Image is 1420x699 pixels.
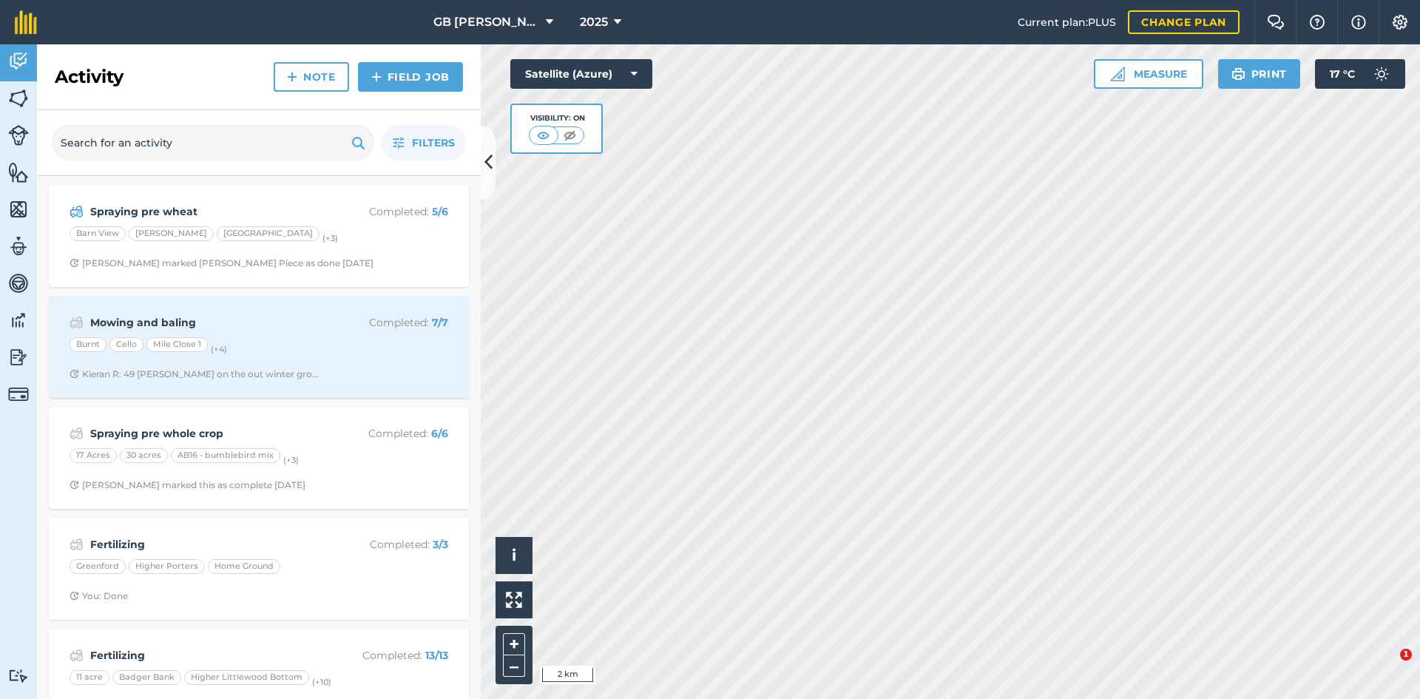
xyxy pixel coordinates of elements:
span: Filters [412,135,455,151]
img: Ruler icon [1110,67,1125,81]
div: Mile Close 1 [146,337,208,352]
div: Cello [109,337,143,352]
img: svg+xml;base64,PD94bWwgdmVyc2lvbj0iMS4wIiBlbmNvZGluZz0idXRmLTgiPz4KPCEtLSBHZW5lcmF0b3I6IEFkb2JlIE... [70,536,84,553]
img: svg+xml;base64,PHN2ZyB4bWxucz0iaHR0cDovL3d3dy53My5vcmcvMjAwMC9zdmciIHdpZHRoPSIxOSIgaGVpZ2h0PSIyNC... [1231,65,1245,83]
img: svg+xml;base64,PD94bWwgdmVyc2lvbj0iMS4wIiBlbmNvZGluZz0idXRmLTgiPz4KPCEtLSBHZW5lcmF0b3I6IEFkb2JlIE... [70,425,84,442]
div: Visibility: On [529,112,585,124]
img: A cog icon [1391,15,1409,30]
span: Current plan : PLUS [1018,14,1116,30]
img: Clock with arrow pointing clockwise [70,369,79,379]
img: svg+xml;base64,PD94bWwgdmVyc2lvbj0iMS4wIiBlbmNvZGluZz0idXRmLTgiPz4KPCEtLSBHZW5lcmF0b3I6IEFkb2JlIE... [8,272,29,294]
p: Completed : [331,647,448,663]
span: 2025 [580,13,608,31]
img: svg+xml;base64,PD94bWwgdmVyc2lvbj0iMS4wIiBlbmNvZGluZz0idXRmLTgiPz4KPCEtLSBHZW5lcmF0b3I6IEFkb2JlIE... [8,346,29,368]
div: Greenford [70,559,126,574]
img: svg+xml;base64,PHN2ZyB4bWxucz0iaHR0cDovL3d3dy53My5vcmcvMjAwMC9zdmciIHdpZHRoPSI1NiIgaGVpZ2h0PSI2MC... [8,161,29,183]
button: Measure [1094,59,1203,89]
div: Kieran R: 49 [PERSON_NAME] on the out winter gro... [70,368,319,380]
img: Clock with arrow pointing clockwise [70,258,79,268]
small: (+ 4 ) [211,344,227,354]
img: svg+xml;base64,PHN2ZyB4bWxucz0iaHR0cDovL3d3dy53My5vcmcvMjAwMC9zdmciIHdpZHRoPSI1MCIgaGVpZ2h0PSI0MC... [534,128,552,143]
strong: Fertilizing [90,647,325,663]
div: Higher Littlewood Bottom [184,670,309,685]
a: Mowing and balingCompleted: 7/7BurntCelloMile Close 1(+4)Clock with arrow pointing clockwiseKiera... [58,305,460,389]
span: 17 ° C [1330,59,1355,89]
div: 17 Acres [70,448,117,463]
button: 17 °C [1315,59,1405,89]
p: Completed : [331,536,448,553]
img: svg+xml;base64,PHN2ZyB4bWxucz0iaHR0cDovL3d3dy53My5vcmcvMjAwMC9zdmciIHdpZHRoPSIxNCIgaGVpZ2h0PSIyNC... [371,68,382,86]
img: svg+xml;base64,PHN2ZyB4bWxucz0iaHR0cDovL3d3dy53My5vcmcvMjAwMC9zdmciIHdpZHRoPSIxNyIgaGVpZ2h0PSIxNy... [1351,13,1366,31]
img: svg+xml;base64,PHN2ZyB4bWxucz0iaHR0cDovL3d3dy53My5vcmcvMjAwMC9zdmciIHdpZHRoPSI1NiIgaGVpZ2h0PSI2MC... [8,198,29,220]
img: fieldmargin Logo [15,10,37,34]
div: [PERSON_NAME] marked this as complete [DATE] [70,479,305,491]
p: Completed : [331,314,448,331]
a: Spraying pre whole cropCompleted: 6/617 Acres30 acresAB16 - bumblebird mix(+3)Clock with arrow po... [58,416,460,500]
div: [PERSON_NAME] marked [PERSON_NAME] Piece as done [DATE] [70,257,373,269]
button: i [496,537,532,574]
a: FertilizingCompleted: 3/3GreenfordHigher PortersHome GroundClock with arrow pointing clockwiseYou... [58,527,460,611]
div: You: Done [70,590,128,602]
button: + [503,633,525,655]
button: Filters [382,125,466,161]
img: Four arrows, one pointing top left, one top right, one bottom right and the last bottom left [506,592,522,608]
img: A question mark icon [1308,15,1326,30]
img: svg+xml;base64,PD94bWwgdmVyc2lvbj0iMS4wIiBlbmNvZGluZz0idXRmLTgiPz4KPCEtLSBHZW5lcmF0b3I6IEFkb2JlIE... [70,646,84,664]
img: svg+xml;base64,PD94bWwgdmVyc2lvbj0iMS4wIiBlbmNvZGluZz0idXRmLTgiPz4KPCEtLSBHZW5lcmF0b3I6IEFkb2JlIE... [8,309,29,331]
div: Barn View [70,226,126,241]
strong: Spraying pre whole crop [90,425,325,442]
div: AB16 - bumblebird mix [171,448,280,463]
div: Burnt [70,337,106,352]
img: Clock with arrow pointing clockwise [70,591,79,601]
div: 11 acre [70,670,109,685]
strong: Spraying pre wheat [90,203,325,220]
img: svg+xml;base64,PD94bWwgdmVyc2lvbj0iMS4wIiBlbmNvZGluZz0idXRmLTgiPz4KPCEtLSBHZW5lcmF0b3I6IEFkb2JlIE... [8,50,29,72]
img: svg+xml;base64,PHN2ZyB4bWxucz0iaHR0cDovL3d3dy53My5vcmcvMjAwMC9zdmciIHdpZHRoPSIxOSIgaGVpZ2h0PSIyNC... [351,134,365,152]
p: Completed : [331,425,448,442]
strong: 3 / 3 [433,538,448,551]
strong: 6 / 6 [431,427,448,440]
strong: Fertilizing [90,536,325,553]
div: 30 acres [120,448,168,463]
img: svg+xml;base64,PD94bWwgdmVyc2lvbj0iMS4wIiBlbmNvZGluZz0idXRmLTgiPz4KPCEtLSBHZW5lcmF0b3I6IEFkb2JlIE... [1367,59,1396,89]
p: Completed : [331,203,448,220]
input: Search for an activity [52,125,374,161]
div: Higher Porters [129,559,205,574]
img: svg+xml;base64,PD94bWwgdmVyc2lvbj0iMS4wIiBlbmNvZGluZz0idXRmLTgiPz4KPCEtLSBHZW5lcmF0b3I6IEFkb2JlIE... [70,203,84,220]
div: [PERSON_NAME] [129,226,214,241]
img: svg+xml;base64,PD94bWwgdmVyc2lvbj0iMS4wIiBlbmNvZGluZz0idXRmLTgiPz4KPCEtLSBHZW5lcmF0b3I6IEFkb2JlIE... [8,669,29,683]
span: GB [PERSON_NAME] Farms [433,13,540,31]
span: 1 [1400,649,1412,661]
small: (+ 3 ) [322,233,338,243]
div: [GEOGRAPHIC_DATA] [217,226,319,241]
div: Badger Bank [112,670,181,685]
img: svg+xml;base64,PHN2ZyB4bWxucz0iaHR0cDovL3d3dy53My5vcmcvMjAwMC9zdmciIHdpZHRoPSI1NiIgaGVpZ2h0PSI2MC... [8,87,29,109]
img: svg+xml;base64,PHN2ZyB4bWxucz0iaHR0cDovL3d3dy53My5vcmcvMjAwMC9zdmciIHdpZHRoPSI1MCIgaGVpZ2h0PSI0MC... [561,128,579,143]
img: svg+xml;base64,PHN2ZyB4bWxucz0iaHR0cDovL3d3dy53My5vcmcvMjAwMC9zdmciIHdpZHRoPSIxNCIgaGVpZ2h0PSIyNC... [287,68,297,86]
a: Change plan [1128,10,1240,34]
span: i [512,546,516,564]
img: Two speech bubbles overlapping with the left bubble in the forefront [1267,15,1285,30]
img: svg+xml;base64,PD94bWwgdmVyc2lvbj0iMS4wIiBlbmNvZGluZz0idXRmLTgiPz4KPCEtLSBHZW5lcmF0b3I6IEFkb2JlIE... [8,235,29,257]
button: Satellite (Azure) [510,59,652,89]
img: Clock with arrow pointing clockwise [70,480,79,490]
button: Print [1218,59,1301,89]
a: Note [274,62,349,92]
strong: 13 / 13 [425,649,448,662]
img: svg+xml;base64,PD94bWwgdmVyc2lvbj0iMS4wIiBlbmNvZGluZz0idXRmLTgiPz4KPCEtLSBHZW5lcmF0b3I6IEFkb2JlIE... [8,125,29,146]
strong: 5 / 6 [432,205,448,218]
strong: 7 / 7 [432,316,448,329]
a: Spraying pre wheatCompleted: 5/6Barn View[PERSON_NAME][GEOGRAPHIC_DATA](+3)Clock with arrow point... [58,194,460,278]
iframe: Intercom live chat [1370,649,1405,684]
img: svg+xml;base64,PD94bWwgdmVyc2lvbj0iMS4wIiBlbmNvZGluZz0idXRmLTgiPz4KPCEtLSBHZW5lcmF0b3I6IEFkb2JlIE... [8,384,29,405]
small: (+ 3 ) [283,455,299,465]
strong: Mowing and baling [90,314,325,331]
a: Field Job [358,62,463,92]
img: svg+xml;base64,PD94bWwgdmVyc2lvbj0iMS4wIiBlbmNvZGluZz0idXRmLTgiPz4KPCEtLSBHZW5lcmF0b3I6IEFkb2JlIE... [70,314,84,331]
button: – [503,655,525,677]
h2: Activity [55,65,124,89]
small: (+ 10 ) [312,677,331,687]
div: Home Ground [208,559,280,574]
